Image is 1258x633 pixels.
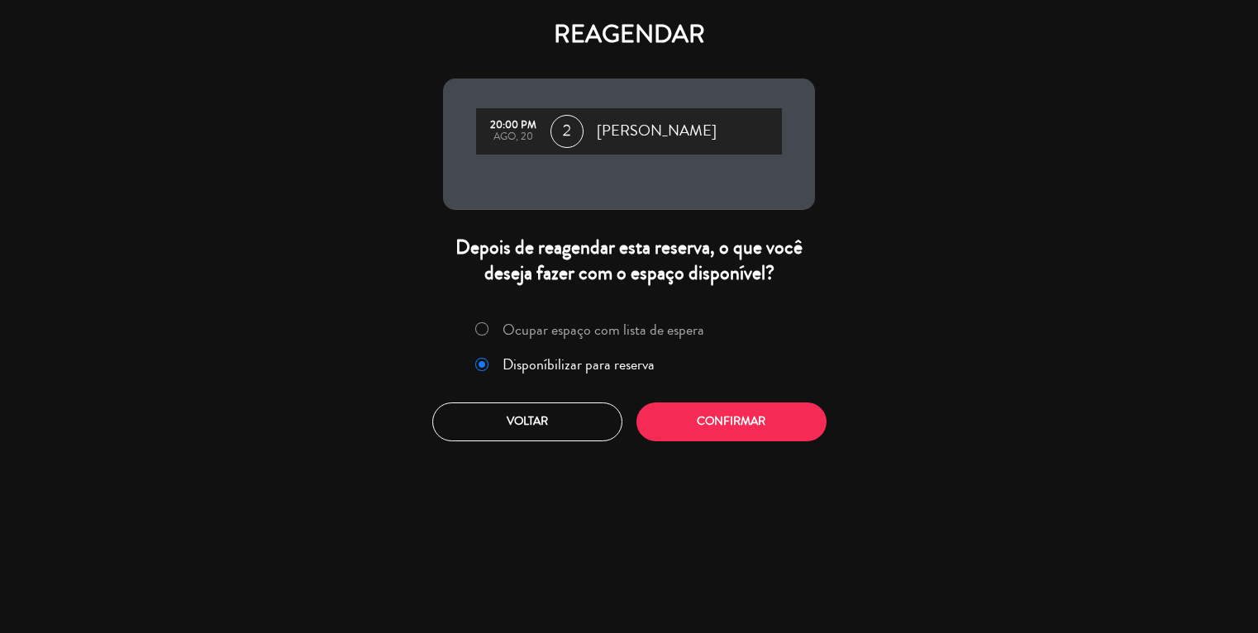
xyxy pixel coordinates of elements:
[484,131,542,143] div: ago, 20
[432,402,622,441] button: Voltar
[443,235,815,286] div: Depois de reagendar esta reserva, o que você deseja fazer com o espaço disponível?
[503,322,704,337] label: Ocupar espaço com lista de espera
[443,20,815,50] h4: REAGENDAR
[484,120,542,131] div: 20:00 PM
[503,357,655,372] label: Disponíbilizar para reserva
[550,115,584,148] span: 2
[636,402,827,441] button: Confirmar
[597,119,717,144] span: [PERSON_NAME]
